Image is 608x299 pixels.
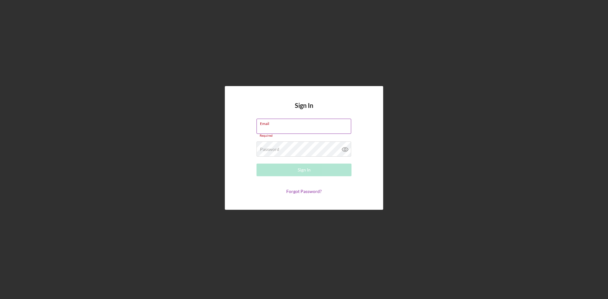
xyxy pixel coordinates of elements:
h4: Sign In [295,102,313,119]
button: Sign In [256,164,351,176]
a: Forgot Password? [286,189,322,194]
div: Required [256,134,351,138]
label: Email [260,119,351,126]
div: Sign In [298,164,311,176]
label: Password [260,147,279,152]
